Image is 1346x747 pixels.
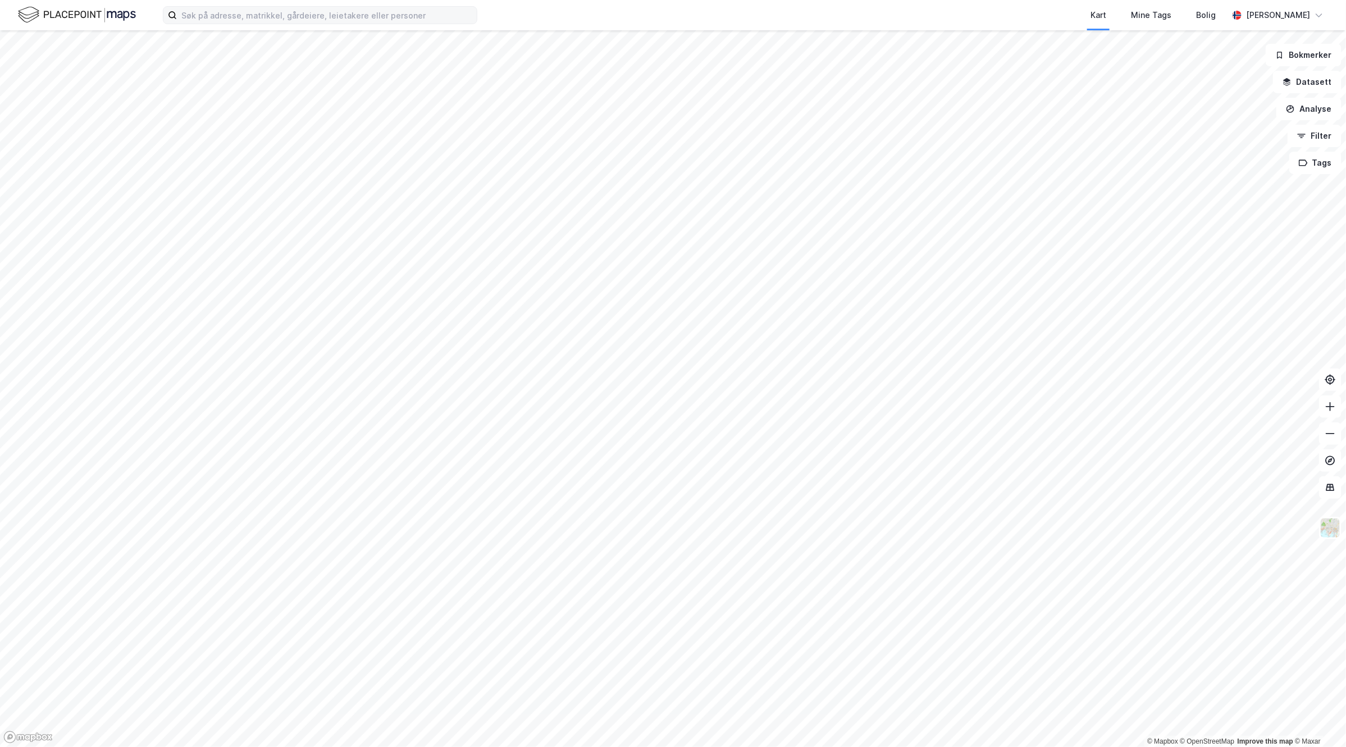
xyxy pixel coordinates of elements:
[1246,8,1310,22] div: [PERSON_NAME]
[18,5,136,25] img: logo.f888ab2527a4732fd821a326f86c7f29.svg
[1290,693,1346,747] iframe: Chat Widget
[1091,8,1106,22] div: Kart
[1131,8,1171,22] div: Mine Tags
[177,7,477,24] input: Søk på adresse, matrikkel, gårdeiere, leietakere eller personer
[1196,8,1216,22] div: Bolig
